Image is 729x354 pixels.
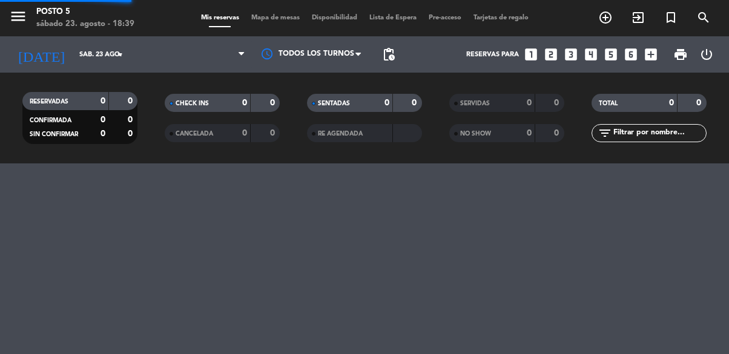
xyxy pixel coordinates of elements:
span: RESERVADAS [30,99,68,105]
i: add_box [643,47,659,62]
i: looks_one [523,47,539,62]
button: menu [9,7,27,30]
span: Mapa de mesas [245,15,306,21]
strong: 0 [242,129,247,137]
span: CANCELADA [176,131,213,137]
span: SERVIDAS [460,100,490,107]
span: TOTAL [599,100,618,107]
span: RE AGENDADA [318,131,363,137]
span: Tarjetas de regalo [467,15,535,21]
strong: 0 [412,99,419,107]
i: looks_two [543,47,559,62]
strong: 0 [527,129,532,137]
i: looks_3 [563,47,579,62]
i: looks_5 [603,47,619,62]
strong: 0 [101,129,105,138]
i: looks_4 [583,47,599,62]
strong: 0 [101,97,105,105]
span: pending_actions [381,47,396,62]
i: menu [9,7,27,25]
strong: 0 [242,99,247,107]
span: Lista de Espera [363,15,423,21]
span: SENTADAS [318,100,350,107]
strong: 0 [527,99,532,107]
span: CHECK INS [176,100,209,107]
i: arrow_drop_down [113,47,127,62]
strong: 0 [270,129,277,137]
span: Mis reservas [195,15,245,21]
i: exit_to_app [631,10,645,25]
div: LOG OUT [694,36,720,73]
i: turned_in_not [664,10,678,25]
strong: 0 [384,99,389,107]
span: Disponibilidad [306,15,363,21]
strong: 0 [554,129,561,137]
strong: 0 [669,99,674,107]
span: Reservas para [466,51,519,59]
strong: 0 [128,97,135,105]
span: NO SHOW [460,131,491,137]
i: add_circle_outline [598,10,613,25]
i: [DATE] [9,41,73,68]
strong: 0 [128,116,135,124]
strong: 0 [554,99,561,107]
span: SIN CONFIRMAR [30,131,78,137]
i: looks_6 [623,47,639,62]
input: Filtrar por nombre... [612,126,706,140]
strong: 0 [128,129,135,138]
div: Posto 5 [36,6,134,18]
i: power_settings_new [699,47,714,62]
strong: 0 [696,99,704,107]
i: filter_list [598,126,612,140]
strong: 0 [270,99,277,107]
span: CONFIRMADA [30,117,71,123]
strong: 0 [101,116,105,124]
i: search [696,10,711,25]
div: sábado 23. agosto - 18:39 [36,18,134,30]
span: print [673,47,688,62]
span: Pre-acceso [423,15,467,21]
